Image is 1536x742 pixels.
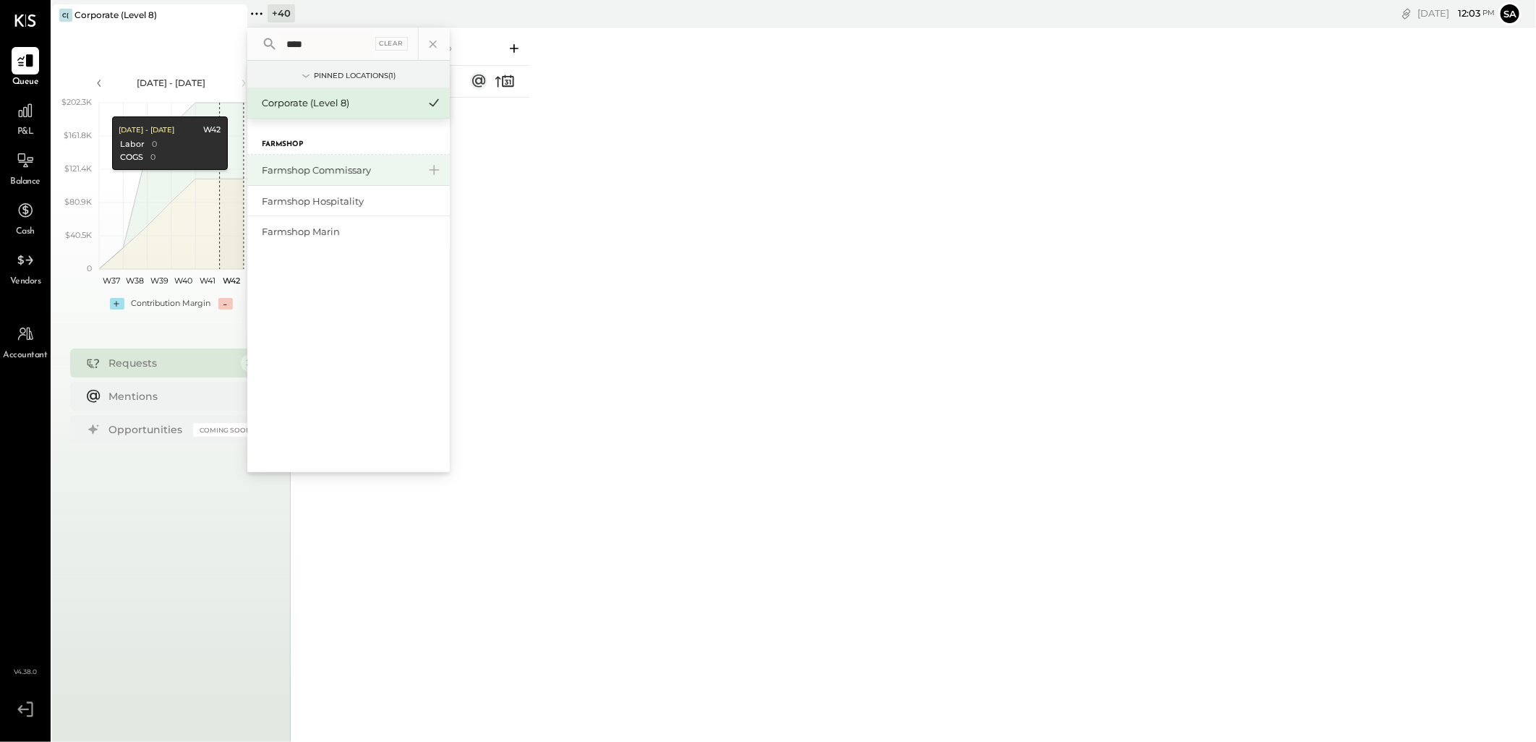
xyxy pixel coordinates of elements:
[110,77,233,89] div: [DATE] - [DATE]
[1,47,50,89] a: Queue
[10,176,40,189] span: Balance
[150,276,168,286] text: W39
[12,76,39,89] span: Queue
[64,197,92,207] text: $80.9K
[74,9,157,21] div: Corporate (Level 8)
[1399,6,1414,21] div: copy link
[10,276,41,289] span: Vendors
[4,349,48,362] span: Accountant
[102,276,119,286] text: W37
[1,247,50,289] a: Vendors
[1,197,50,239] a: Cash
[1498,2,1522,25] button: Sa
[218,298,233,310] div: -
[87,263,92,273] text: 0
[314,71,396,81] div: Pinned Locations ( 1 )
[151,139,156,150] div: 0
[262,163,418,177] div: Farmshop Commissary
[150,152,155,163] div: 0
[118,125,174,135] div: [DATE] - [DATE]
[17,126,34,139] span: P&L
[193,423,258,437] div: Coming Soon
[109,389,251,404] div: Mentions
[64,130,92,140] text: $161.8K
[203,124,221,136] div: W42
[119,152,142,163] div: COGS
[241,354,258,372] div: 2
[110,298,124,310] div: +
[126,276,144,286] text: W38
[174,276,192,286] text: W40
[109,356,234,370] div: Requests
[262,140,303,150] label: Farmshop
[59,9,72,22] div: C(
[268,4,295,22] div: + 40
[64,163,92,174] text: $121.4K
[1,147,50,189] a: Balance
[262,96,418,110] div: Corporate (Level 8)
[200,276,216,286] text: W41
[223,276,240,286] text: W42
[65,230,92,240] text: $40.5K
[1417,7,1495,20] div: [DATE]
[119,139,144,150] div: Labor
[1,320,50,362] a: Accountant
[1,97,50,139] a: P&L
[375,37,409,51] div: Clear
[61,97,92,107] text: $202.3K
[109,422,186,437] div: Opportunities
[262,195,443,208] div: Farmshop Hospitality
[132,298,211,310] div: Contribution Margin
[262,225,443,239] div: Farmshop Marin
[16,226,35,239] span: Cash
